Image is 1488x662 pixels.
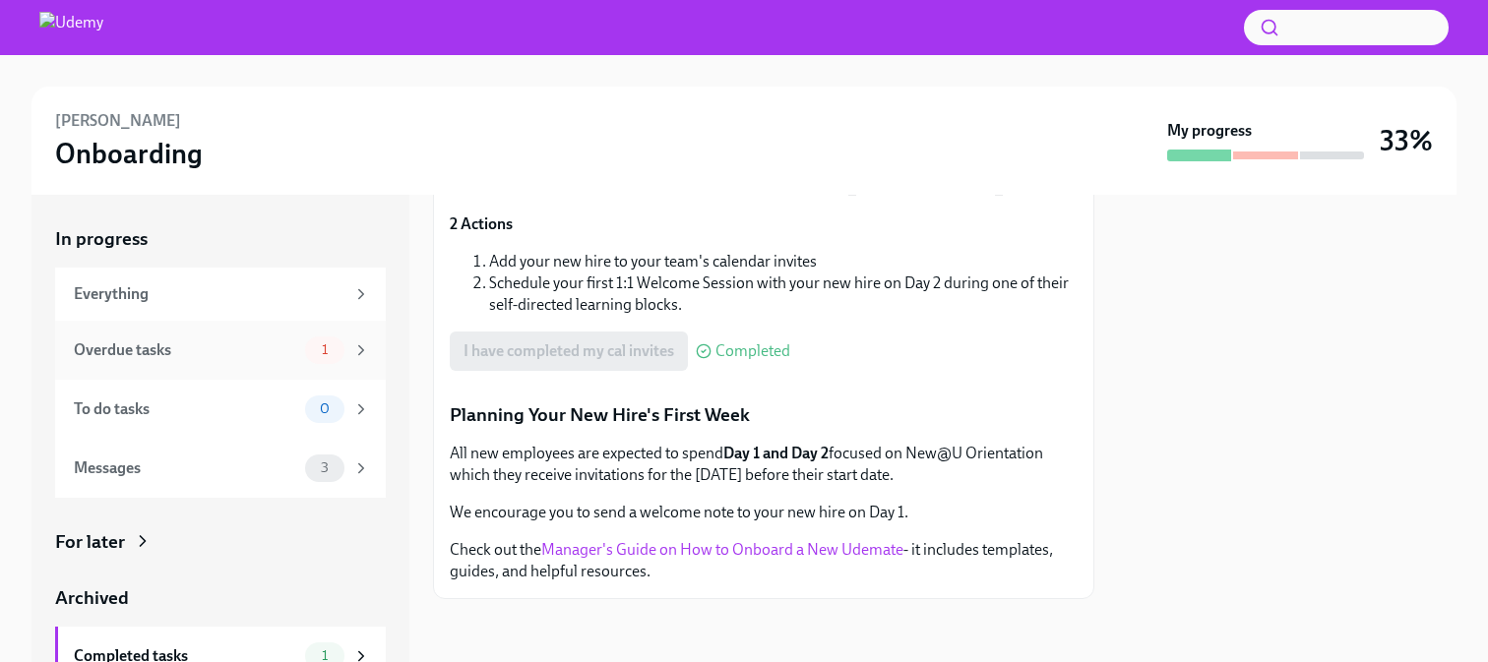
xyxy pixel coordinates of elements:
img: Udemy [39,12,103,43]
p: All new employees are expected to spend focused on New@U Orientation which they receive invitatio... [450,443,1078,486]
span: 3 [309,460,341,475]
h6: [PERSON_NAME] [55,110,181,132]
a: For later [55,529,386,555]
div: For later [55,529,125,555]
div: Overdue tasks [74,339,297,361]
div: Messages [74,457,297,479]
h3: Onboarding [55,136,203,171]
div: Everything [74,283,344,305]
a: Archived [55,585,386,611]
h3: 33% [1380,123,1433,158]
a: In progress [55,226,386,252]
p: Check out the - it includes templates, guides, and helpful resources. [450,539,1078,582]
div: To do tasks [74,398,297,420]
a: Manager's Guide on How to Onboard a New Udemate [541,540,903,559]
li: Schedule your first 1:1 Welcome Session with your new hire on Day 2 during one of their self-dire... [489,272,1078,316]
p: We encourage you to send a welcome note to your new hire on Day 1. [450,502,1078,523]
a: To do tasks0 [55,380,386,439]
p: Planning Your New Hire's First Week [450,402,1078,428]
a: Messages3 [55,439,386,498]
li: Add your new hire to your team's calendar invites [489,251,1078,272]
strong: Day 1 and Day 2 [723,444,829,462]
a: Overdue tasks1 [55,321,386,380]
a: Everything [55,268,386,321]
span: Completed [715,343,790,359]
span: 0 [308,401,341,416]
span: 1 [310,342,340,357]
strong: 2 Actions [450,214,513,233]
strong: My progress [1167,120,1252,142]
